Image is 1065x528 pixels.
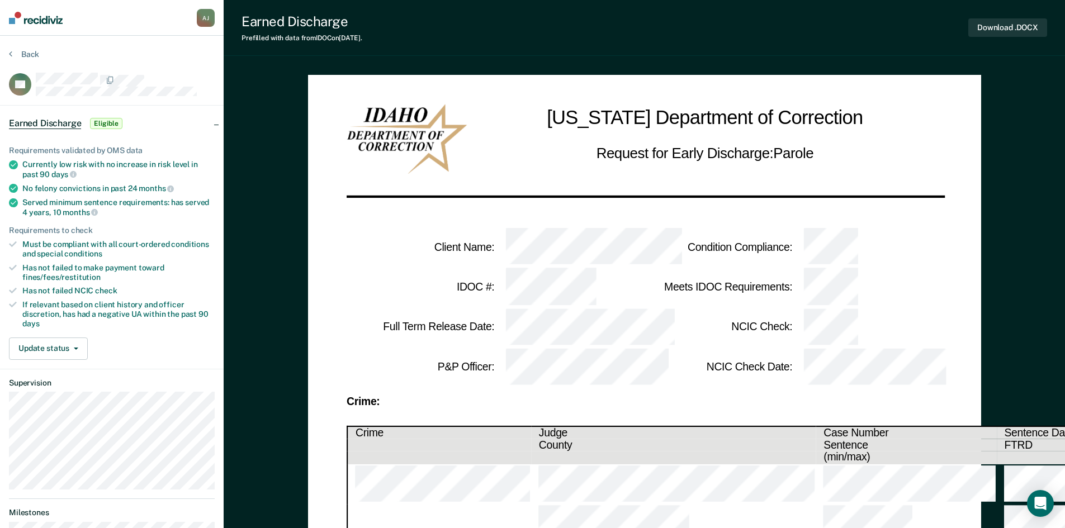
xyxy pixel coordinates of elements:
[531,427,816,440] th: Judge
[9,337,88,360] button: Update status
[9,378,215,388] dt: Supervision
[9,146,215,155] div: Requirements validated by OMS data
[22,160,215,179] div: Currently low risk with no increase in risk level in past 90
[9,118,81,129] span: Earned Discharge
[816,427,996,440] th: Case Number
[22,286,215,296] div: Has not failed NCIC
[22,273,101,282] span: fines/fees/restitution
[816,451,996,464] th: (min/max)
[22,300,215,328] div: If relevant based on client history and officer discretion, has had a negative UA within the past 90
[242,13,362,30] div: Earned Discharge
[645,267,793,307] td: Meets IDOC Requirements :
[64,249,102,258] span: conditions
[9,226,215,235] div: Requirements to check
[90,118,122,129] span: Eligible
[347,397,943,407] div: Crime:
[547,104,863,133] h1: [US_STATE] Department of Correction
[51,170,77,179] span: days
[22,263,215,282] div: Has not failed to make payment toward
[242,34,362,42] div: Prefilled with data from IDOC on [DATE] .
[347,307,495,348] td: Full Term Release Date :
[95,286,117,295] span: check
[22,183,215,193] div: No felony convictions in past 24
[645,227,793,267] td: Condition Compliance :
[347,348,495,388] td: P&P Officer :
[645,307,793,348] td: NCIC Check :
[816,440,996,452] th: Sentence
[1027,490,1054,517] div: Open Intercom Messenger
[22,319,39,328] span: days
[63,208,98,217] span: months
[347,227,495,267] td: Client Name :
[645,348,793,388] td: NCIC Check Date :
[347,267,495,307] td: IDOC # :
[197,9,215,27] div: A J
[596,142,813,164] h2: Request for Early Discharge: Parole
[139,184,174,193] span: months
[22,198,215,217] div: Served minimum sentence requirements: has served 4 years, 10
[531,440,816,452] th: County
[22,240,215,259] div: Must be compliant with all court-ordered conditions and special
[9,49,39,59] button: Back
[197,9,215,27] button: AJ
[347,104,467,174] img: IDOC Logo
[968,18,1047,37] button: Download .DOCX
[9,12,63,24] img: Recidiviz
[9,508,215,517] dt: Milestones
[347,427,531,440] th: Crime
